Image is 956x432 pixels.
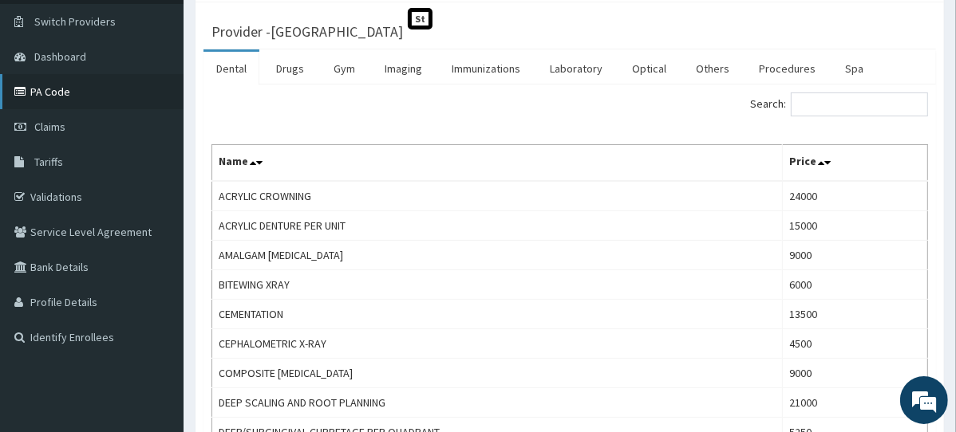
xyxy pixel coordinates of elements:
[783,359,928,388] td: 9000
[212,181,783,211] td: ACRYLIC CROWNING
[439,52,533,85] a: Immunizations
[212,145,783,182] th: Name
[783,181,928,211] td: 24000
[372,52,435,85] a: Imaging
[783,145,928,182] th: Price
[683,52,742,85] a: Others
[211,25,403,39] h3: Provider - [GEOGRAPHIC_DATA]
[783,388,928,418] td: 21000
[212,241,783,270] td: AMALGAM [MEDICAL_DATA]
[212,270,783,300] td: BITEWING XRAY
[34,155,63,169] span: Tariffs
[34,120,65,134] span: Claims
[750,92,928,116] label: Search:
[619,52,679,85] a: Optical
[212,211,783,241] td: ACRYLIC DENTURE PER UNIT
[783,270,928,300] td: 6000
[212,359,783,388] td: COMPOSITE [MEDICAL_DATA]
[783,300,928,329] td: 13500
[203,52,259,85] a: Dental
[212,388,783,418] td: DEEP SCALING AND ROOT PLANNING
[34,14,116,29] span: Switch Providers
[783,329,928,359] td: 4500
[321,52,368,85] a: Gym
[537,52,615,85] a: Laboratory
[34,49,86,64] span: Dashboard
[746,52,828,85] a: Procedures
[832,52,876,85] a: Spa
[791,92,928,116] input: Search:
[783,211,928,241] td: 15000
[212,329,783,359] td: CEPHALOMETRIC X-RAY
[263,52,317,85] a: Drugs
[212,300,783,329] td: CEMENTATION
[408,8,433,29] span: St
[783,241,928,270] td: 9000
